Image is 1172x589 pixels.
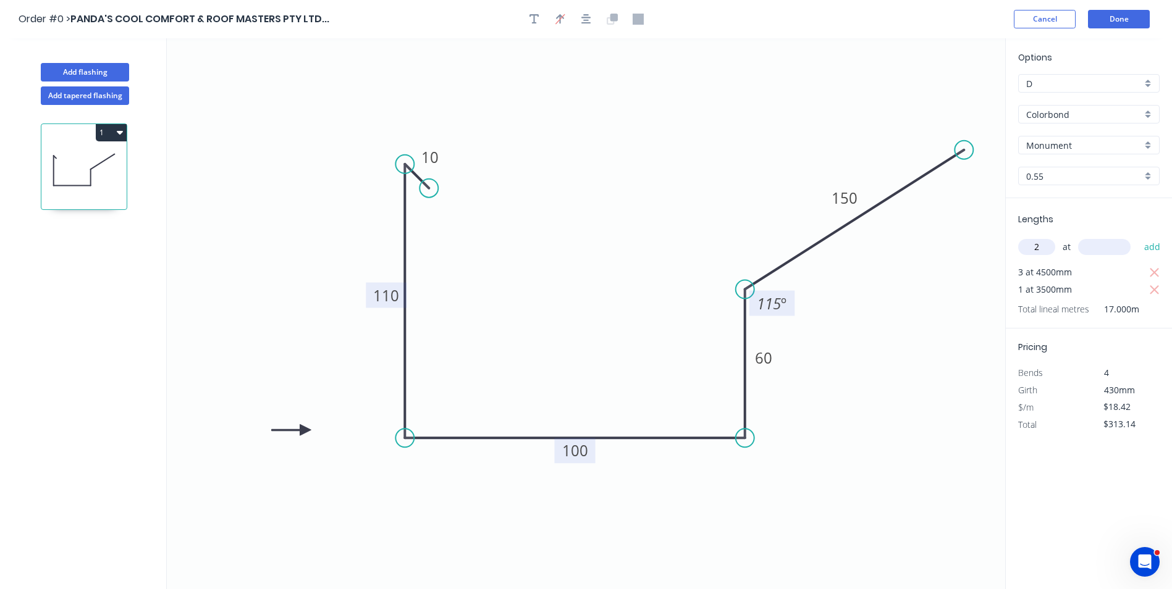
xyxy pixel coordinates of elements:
[41,63,129,81] button: Add flashing
[1088,10,1150,28] button: Done
[421,147,439,167] tspan: 10
[1018,51,1052,64] span: Options
[755,348,772,368] tspan: 60
[70,12,329,26] span: PANDA'S COOL COMFORT & ROOF MASTERS PTY LTD...
[1018,341,1047,353] span: Pricing
[1018,401,1034,413] span: $/m
[1018,213,1053,225] span: Lengths
[1104,384,1135,396] span: 430mm
[41,86,129,105] button: Add tapered flashing
[562,440,588,461] tspan: 100
[757,293,781,314] tspan: 115
[1026,77,1142,90] input: Price level
[1026,139,1142,152] input: Colour
[1026,170,1142,183] input: Thickness
[1104,367,1109,378] span: 4
[19,12,70,26] span: Order #0 >
[1018,384,1037,396] span: Girth
[167,38,1005,589] svg: 0
[1089,301,1139,318] span: 17.000m
[781,293,786,314] tspan: º
[1014,10,1076,28] button: Cancel
[1018,281,1072,298] span: 1 at 3500mm
[373,285,399,306] tspan: 110
[1026,108,1142,121] input: Material
[1130,547,1160,577] iframe: Intercom live chat
[832,188,858,208] tspan: 150
[1018,419,1037,430] span: Total
[96,124,127,141] button: 1
[1018,367,1043,378] span: Bends
[1018,301,1089,318] span: Total lineal metres
[1063,238,1071,256] span: at
[1018,264,1072,281] span: 3 at 4500mm
[1138,236,1167,257] button: add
